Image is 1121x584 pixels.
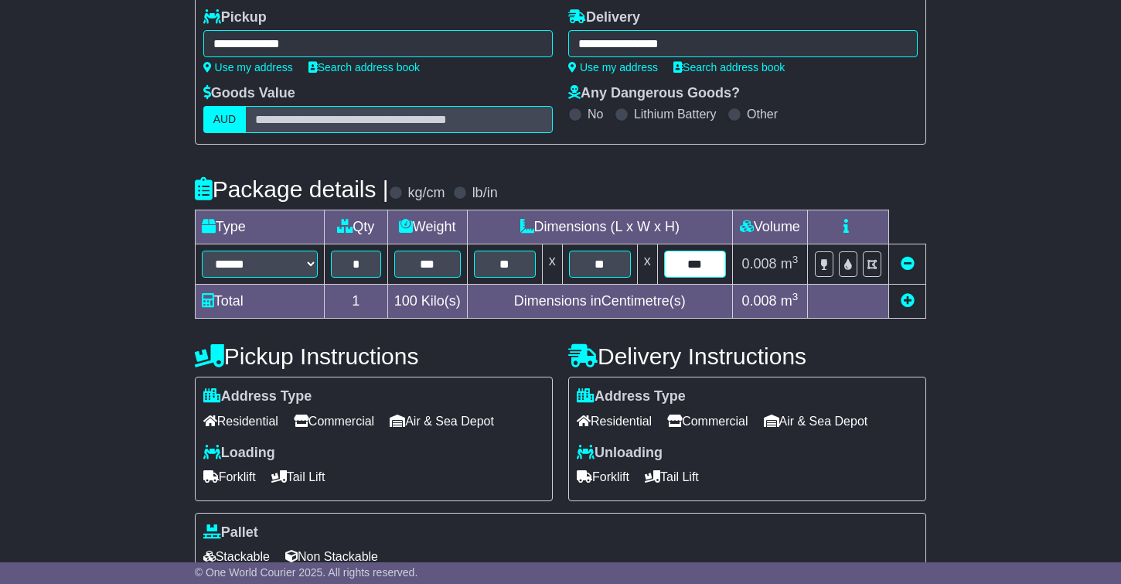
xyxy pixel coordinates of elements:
td: Volume [732,210,807,244]
label: Address Type [577,388,686,405]
td: Dimensions in Centimetre(s) [467,285,732,319]
td: Qty [324,210,387,244]
span: Non Stackable [285,545,378,569]
label: Any Dangerous Goods? [568,85,740,102]
span: m [781,293,799,309]
span: Tail Lift [645,465,699,489]
a: Use my address [568,61,658,73]
span: Tail Lift [271,465,325,489]
h4: Delivery Instructions [568,343,926,369]
label: Loading [203,445,275,462]
span: Forklift [577,465,629,489]
td: Weight [387,210,467,244]
span: Air & Sea Depot [390,409,494,433]
a: Search address book [673,61,785,73]
label: Pickup [203,9,267,26]
a: Use my address [203,61,293,73]
a: Search address book [308,61,420,73]
a: Remove this item [901,256,915,272]
label: lb/in [472,185,498,202]
h4: Package details | [195,176,389,202]
a: Add new item [901,293,915,309]
span: Residential [577,409,652,433]
span: 0.008 [742,293,777,309]
td: Total [195,285,324,319]
td: Kilo(s) [387,285,467,319]
span: Residential [203,409,278,433]
span: m [781,256,799,272]
span: Forklift [203,465,256,489]
sup: 3 [792,291,799,302]
td: x [542,244,562,285]
h4: Pickup Instructions [195,343,553,369]
td: x [637,244,657,285]
td: Dimensions (L x W x H) [467,210,732,244]
label: Other [747,107,778,121]
label: No [588,107,603,121]
span: Stackable [203,545,270,569]
td: Type [195,210,324,244]
label: Delivery [568,9,640,26]
label: Pallet [203,524,258,541]
span: Commercial [294,409,374,433]
label: kg/cm [408,185,445,202]
label: Address Type [203,388,312,405]
span: 0.008 [742,256,777,272]
label: Unloading [577,445,663,462]
span: © One World Courier 2025. All rights reserved. [195,566,418,579]
label: AUD [203,106,247,133]
span: Air & Sea Depot [764,409,868,433]
td: 1 [324,285,387,319]
sup: 3 [792,254,799,265]
label: Lithium Battery [634,107,717,121]
label: Goods Value [203,85,295,102]
span: Commercial [667,409,748,433]
span: 100 [394,293,417,309]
